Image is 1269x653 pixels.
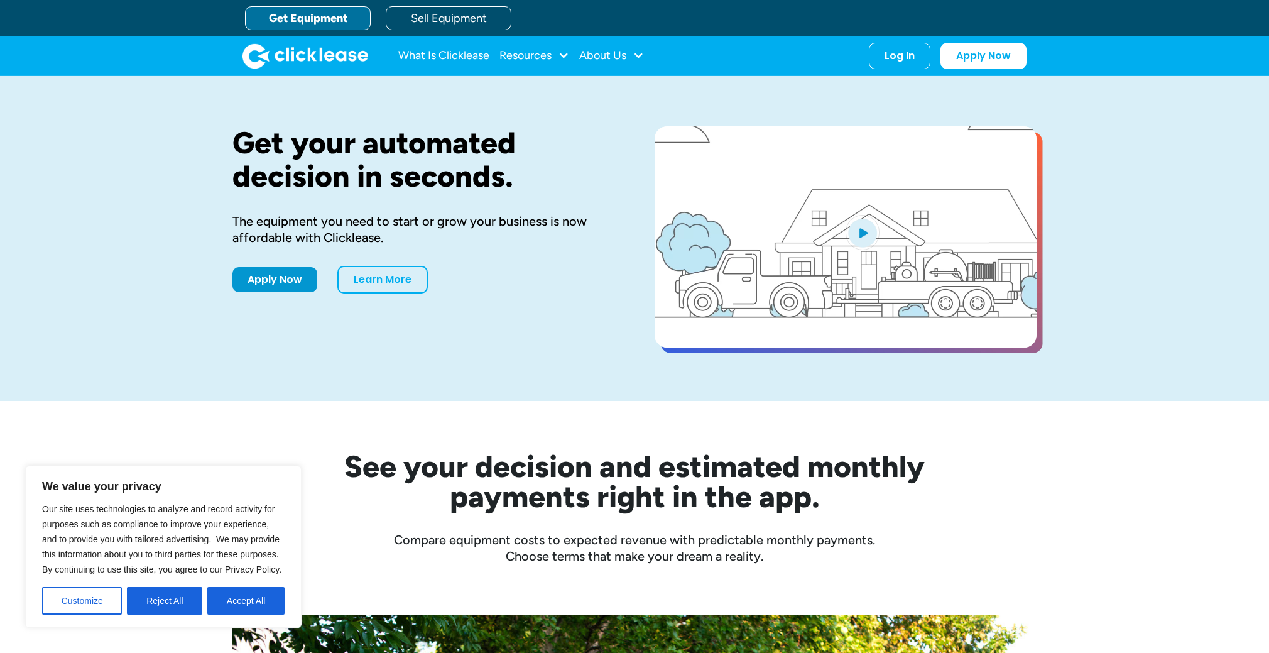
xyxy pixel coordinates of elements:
[25,466,302,628] div: We value your privacy
[283,451,986,512] h2: See your decision and estimated monthly payments right in the app.
[127,587,202,615] button: Reject All
[940,43,1027,69] a: Apply Now
[42,479,285,494] p: We value your privacy
[579,43,644,69] div: About Us
[42,504,281,574] span: Our site uses technologies to analyze and record activity for purposes such as compliance to impr...
[242,43,368,69] a: home
[337,266,428,294] a: Learn More
[232,126,614,193] h1: Get your automated decision in seconds.
[232,213,614,246] div: The equipment you need to start or grow your business is now affordable with Clicklease.
[232,532,1037,564] div: Compare equipment costs to expected revenue with predictable monthly payments. Choose terms that ...
[386,6,511,30] a: Sell Equipment
[846,215,880,250] img: Blue play button logo on a light blue circular background
[207,587,285,615] button: Accept All
[499,43,569,69] div: Resources
[655,126,1037,348] a: open lightbox
[398,43,489,69] a: What Is Clicklease
[885,50,915,62] div: Log In
[42,587,122,615] button: Customize
[242,43,368,69] img: Clicklease logo
[245,6,371,30] a: Get Equipment
[232,267,317,292] a: Apply Now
